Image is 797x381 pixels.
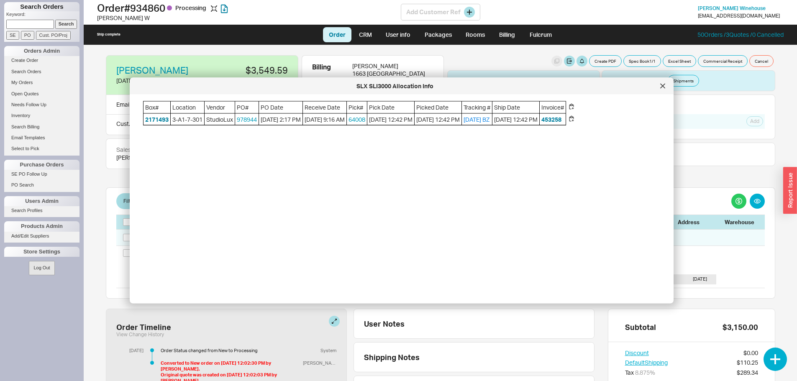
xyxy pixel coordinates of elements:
[746,116,763,126] button: Add
[635,369,655,376] span: 8.875 %
[693,276,713,282] div: [DATE]
[208,77,288,85] div: Balance $3,549.59
[317,348,336,353] div: System
[4,2,79,11] h1: Search Orders
[171,102,204,113] span: Location
[523,27,558,42] a: Fulcrum
[663,55,696,67] button: Excel Sheet
[725,218,758,226] div: Warehouse
[116,193,142,209] button: Filter
[259,113,302,125] span: [DATE] 2:17 PM
[595,58,616,64] span: Create PDF
[4,181,79,189] a: PO Search
[116,322,171,332] div: Order Timeline
[259,102,302,113] span: PO Date
[492,102,539,113] span: Ship Date
[492,27,522,42] a: Billing
[4,123,79,131] a: Search Billing
[364,319,591,328] div: User Notes
[36,31,71,40] input: Cust. PO/Proj
[367,113,414,125] span: [DATE] 12:42 PM
[208,66,288,75] div: $3,549.59
[697,31,784,38] a: 50Orders /3Quotes /0 Cancelled
[175,4,208,11] span: Processing
[123,196,135,206] span: Filter
[755,58,768,64] span: Cancel
[481,77,494,84] div: None
[4,111,79,120] a: Inventory
[4,133,79,142] a: Email Templates
[668,75,699,87] a: Shipments
[161,360,300,372] div: Converted to New order on [DATE] 12:02:30 PM by [PERSON_NAME].
[347,102,367,113] span: Pick#
[55,20,77,28] input: Search
[625,349,649,357] button: Discount
[300,360,336,366] div: [PERSON_NAME]
[4,67,79,76] a: Search Orders
[116,332,164,338] button: View Change History
[4,196,79,206] div: Users Admin
[367,102,414,113] span: Pick Date
[312,62,346,103] div: Billing
[4,89,79,98] a: Open Quotes
[4,78,79,87] a: My Orders
[401,4,480,20] div: Add Customer Ref
[237,115,257,123] a: 978944
[123,348,144,353] div: [DATE]
[21,31,34,40] input: PO
[415,102,461,113] span: Picked Date
[459,27,491,42] a: Rooms
[698,5,766,11] span: [PERSON_NAME] Winehouse
[737,368,758,377] div: $289.34
[703,58,742,64] span: Commercial Receipt
[323,27,351,42] a: Order
[458,77,474,84] div: Status
[492,113,539,125] span: [DATE] 12:42 PM
[97,32,120,37] div: Ship complete
[723,322,758,332] div: $3,150.00
[379,27,417,42] a: User info
[749,55,774,67] button: Cancel
[4,221,79,231] div: Products Admin
[134,82,656,90] div: SLX SLI3000 Allocation Info
[418,27,458,42] a: Packages
[4,170,79,179] a: SE PO Follow Up
[353,27,378,42] a: CRM
[625,368,668,377] div: Tax
[623,55,661,67] button: Spec Book1/1
[97,2,401,14] h1: Order # 934860
[625,358,668,367] button: DefaultShipping
[303,113,346,125] span: [DATE] 9:16 AM
[4,144,79,153] a: Select to Pick
[4,100,79,109] a: Needs Follow Up
[4,160,79,170] div: Purchase Orders
[303,102,346,113] span: Receive Date
[464,115,489,123] a: [DATE] BZ
[29,261,54,275] button: Log Out
[6,31,19,40] input: SE
[349,115,365,123] a: 64008
[97,14,401,22] div: [PERSON_NAME] W
[116,146,192,154] div: Salesperson
[161,348,300,353] div: Order Status changed from New to Processing
[145,115,169,123] button: 2171493
[743,349,758,357] div: $0.00
[655,77,664,84] button: Yes
[116,100,131,109] div: Email
[116,153,192,162] div: [PERSON_NAME]
[737,358,758,367] div: $110.25
[106,115,298,135] div: Cust. PO Number
[462,102,492,113] span: Tracking #
[171,113,204,125] span: 3-A1-7-301
[698,55,748,67] button: Commercial Receipt
[364,353,591,362] div: Shipping Notes
[589,55,622,67] button: Create PDF
[235,102,259,113] span: PO#
[750,118,759,125] span: Add
[11,102,46,107] span: Needs Follow Up
[4,247,79,257] div: Store Settings
[352,70,433,77] div: 1663 [GEOGRAPHIC_DATA]
[4,56,79,65] a: Create Order
[673,77,694,84] span: Shipments
[541,115,561,123] button: 453258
